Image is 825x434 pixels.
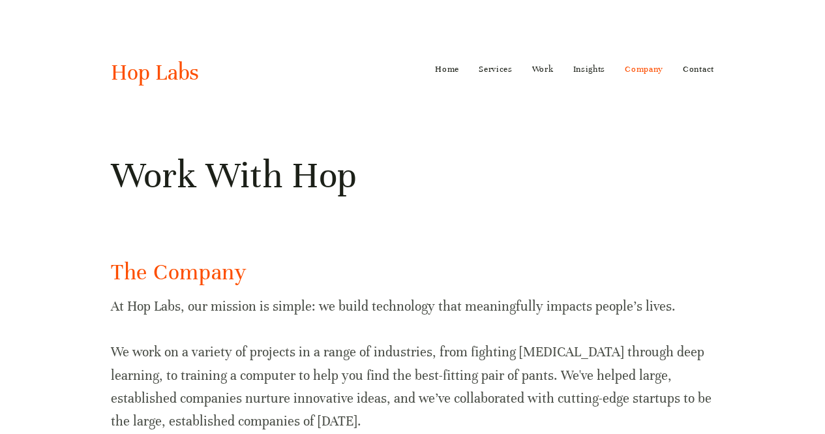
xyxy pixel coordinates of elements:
p: At Hop Labs, our mission is simple: we build technology that meaningfully impacts people’s lives. [111,295,714,318]
a: Home [435,59,459,80]
a: Insights [573,59,606,80]
h1: Work With Hop [111,152,714,199]
p: We work on a variety of projects in a range of industries, from fighting [MEDICAL_DATA] through d... [111,341,714,433]
a: Services [479,59,513,80]
a: Contact [683,59,714,80]
a: Work [532,59,554,80]
a: Hop Labs [111,59,199,86]
a: Company [625,59,663,80]
h2: The Company [111,257,714,288]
